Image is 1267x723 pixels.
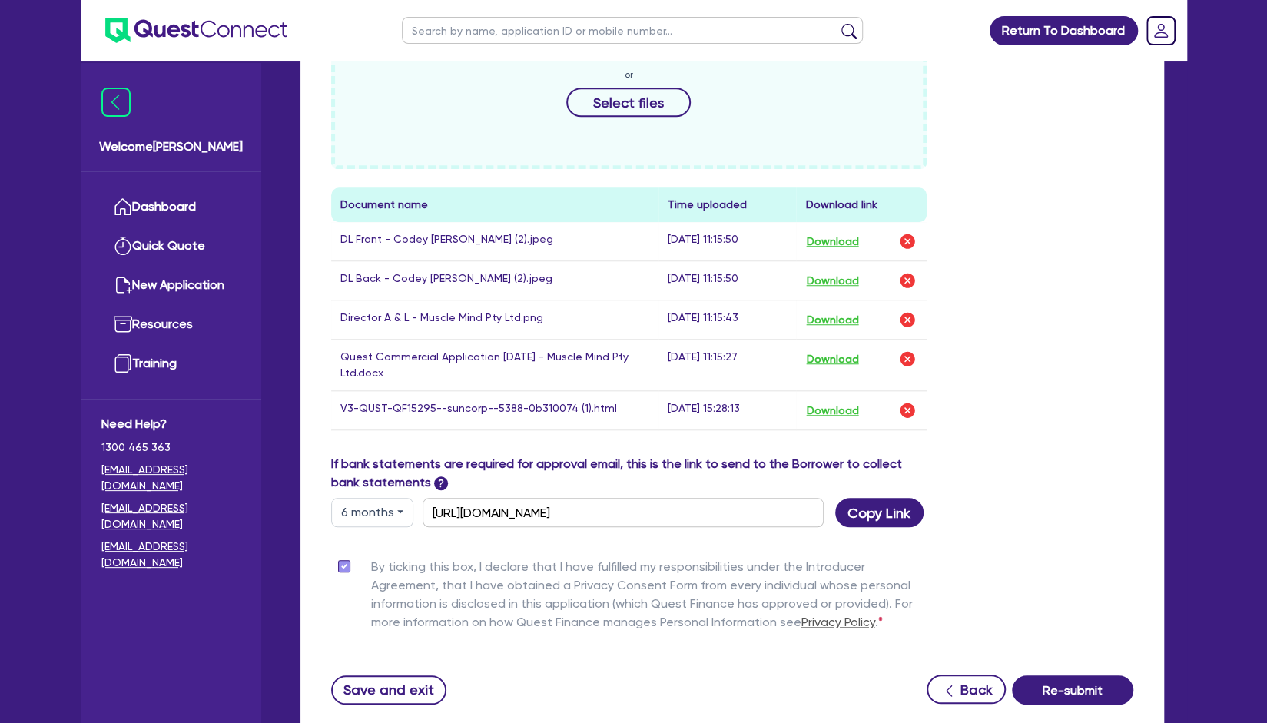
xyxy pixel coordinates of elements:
[927,675,1006,704] button: Back
[331,300,659,340] td: Director A & L - Muscle Mind Pty Ltd.png
[101,439,240,456] span: 1300 465 363
[898,310,917,329] img: delete-icon
[331,261,659,300] td: DL Back - Codey [PERSON_NAME] (2).jpeg
[990,16,1138,45] a: Return To Dashboard
[101,500,240,532] a: [EMAIL_ADDRESS][DOMAIN_NAME]
[101,88,131,117] img: icon-menu-close
[101,415,240,433] span: Need Help?
[114,315,132,333] img: resources
[801,615,875,629] a: Privacy Policy
[105,18,287,43] img: quest-connect-logo-blue
[331,455,927,492] label: If bank statements are required for approval email, this is the link to send to the Borrower to c...
[331,391,659,430] td: V3-QUST-QF15295--suncorp--5388-0b310074 (1).html
[101,266,240,305] a: New Application
[101,539,240,571] a: [EMAIL_ADDRESS][DOMAIN_NAME]
[1012,675,1133,705] button: Re-submit
[658,391,796,430] td: [DATE] 15:28:13
[99,138,243,156] span: Welcome [PERSON_NAME]
[331,187,659,222] th: Document name
[101,187,240,227] a: Dashboard
[402,17,863,44] input: Search by name, application ID or mobile number...
[805,400,859,420] button: Download
[1141,11,1181,51] a: Dropdown toggle
[101,462,240,494] a: [EMAIL_ADDRESS][DOMAIN_NAME]
[658,222,796,261] td: [DATE] 11:15:50
[805,349,859,369] button: Download
[114,276,132,294] img: new-application
[114,237,132,255] img: quick-quote
[331,675,447,705] button: Save and exit
[371,558,927,638] label: By ticking this box, I declare that I have fulfilled my responsibilities under the Introducer Agr...
[331,222,659,261] td: DL Front - Codey [PERSON_NAME] (2).jpeg
[114,354,132,373] img: training
[625,68,633,81] span: or
[658,261,796,300] td: [DATE] 11:15:50
[805,231,859,251] button: Download
[658,187,796,222] th: Time uploaded
[101,227,240,266] a: Quick Quote
[898,232,917,250] img: delete-icon
[898,350,917,368] img: delete-icon
[898,401,917,420] img: delete-icon
[835,498,924,527] button: Copy Link
[101,305,240,344] a: Resources
[658,340,796,391] td: [DATE] 11:15:27
[898,271,917,290] img: delete-icon
[331,340,659,391] td: Quest Commercial Application [DATE] - Muscle Mind Pty Ltd.docx
[434,476,448,490] span: ?
[805,310,859,330] button: Download
[101,344,240,383] a: Training
[331,498,413,527] button: Dropdown toggle
[805,270,859,290] button: Download
[566,88,691,117] button: Select files
[796,187,927,222] th: Download link
[658,300,796,340] td: [DATE] 11:15:43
